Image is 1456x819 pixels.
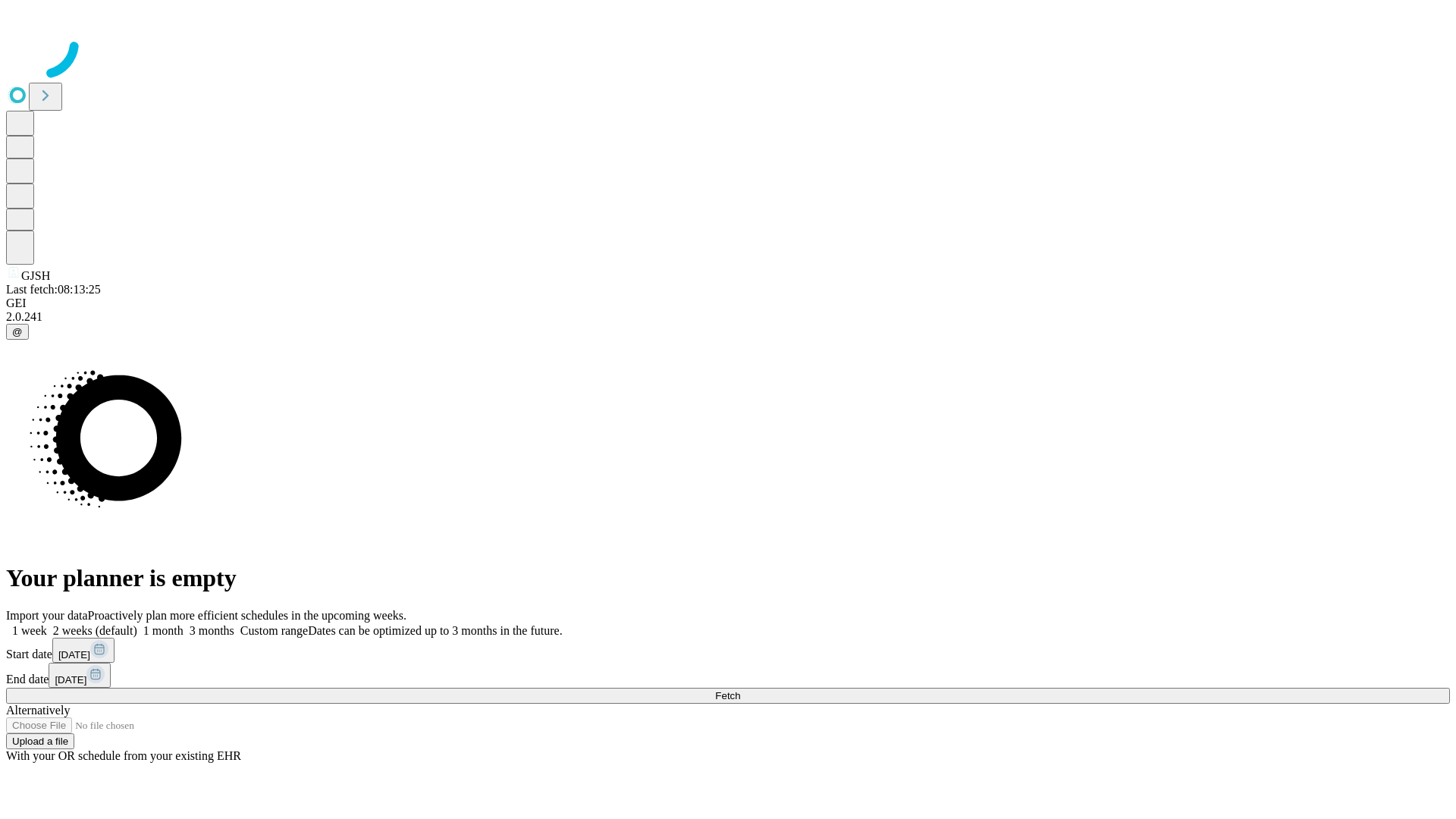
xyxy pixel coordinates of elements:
[240,624,308,637] span: Custom range
[6,297,1450,310] div: GEI
[6,704,70,717] span: Alternatively
[143,624,184,637] span: 1 month
[6,324,29,340] button: @
[308,624,562,637] span: Dates can be optimized up to 3 months in the future.
[6,310,1450,324] div: 2.0.241
[12,624,47,637] span: 1 week
[6,564,1450,592] h1: Your planner is empty
[21,269,50,282] span: GJSH
[49,663,111,688] button: [DATE]
[6,733,74,749] button: Upload a file
[53,624,137,637] span: 2 weeks (default)
[715,690,740,701] span: Fetch
[6,283,101,296] span: Last fetch: 08:13:25
[52,638,115,663] button: [DATE]
[88,609,406,622] span: Proactively plan more efficient schedules in the upcoming weeks.
[58,649,90,661] span: [DATE]
[6,663,1450,688] div: End date
[6,688,1450,704] button: Fetch
[6,638,1450,663] div: Start date
[12,326,23,337] span: @
[190,624,234,637] span: 3 months
[6,609,88,622] span: Import your data
[55,674,86,686] span: [DATE]
[6,749,241,762] span: With your OR schedule from your existing EHR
